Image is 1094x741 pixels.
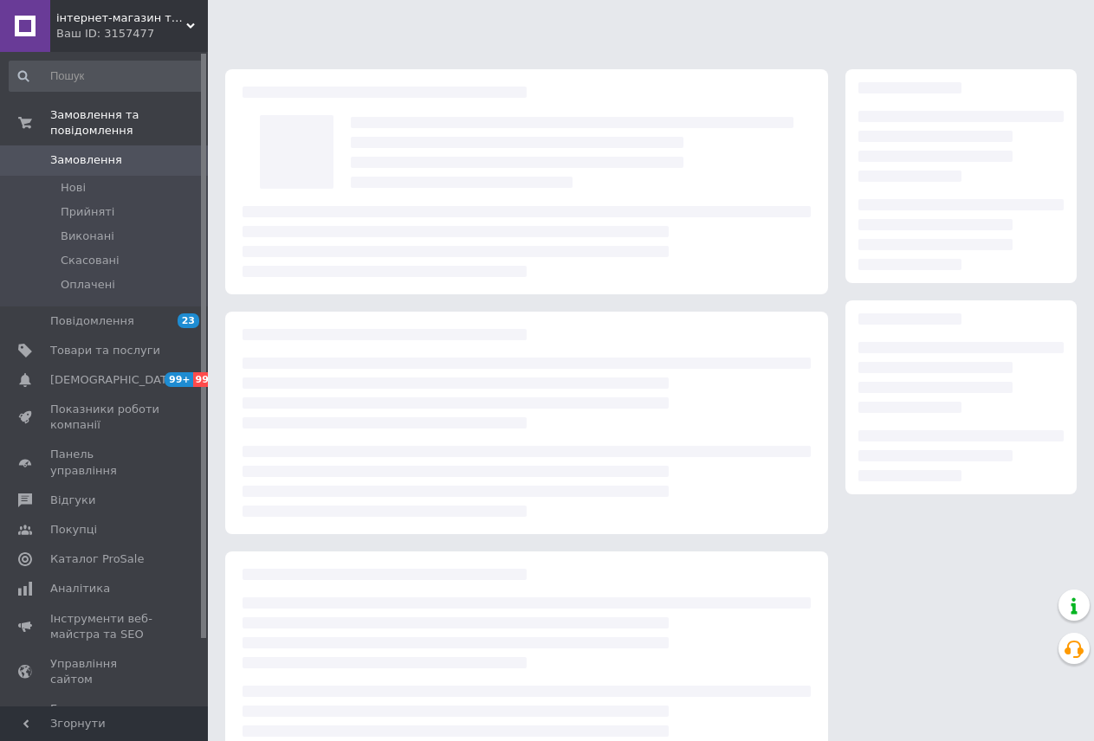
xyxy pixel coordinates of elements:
span: Інструменти веб-майстра та SEO [50,611,160,642]
span: Каталог ProSale [50,551,144,567]
span: Товари та послуги [50,343,160,358]
span: Аналітика [50,581,110,596]
span: Замовлення [50,152,122,168]
div: Ваш ID: 3157477 [56,26,208,42]
span: Панель управління [50,447,160,478]
input: Пошук [9,61,204,92]
span: Гаманець компанії [50,701,160,732]
span: Нові [61,180,86,196]
span: 99+ [165,372,193,387]
span: 23 [178,313,199,328]
span: Повідомлення [50,313,134,329]
span: Прийняті [61,204,114,220]
span: [DEMOGRAPHIC_DATA] [50,372,178,388]
span: Управління сайтом [50,656,160,687]
span: Показники роботи компанії [50,402,160,433]
span: Скасовані [61,253,120,268]
span: 99+ [193,372,222,387]
span: Виконані [61,229,114,244]
span: Відгуки [50,493,95,508]
span: Покупці [50,522,97,538]
span: Замовлення та повідомлення [50,107,208,139]
span: інтернет-магазин товарів для краси та здоров'я [56,10,186,26]
span: Оплачені [61,277,115,293]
